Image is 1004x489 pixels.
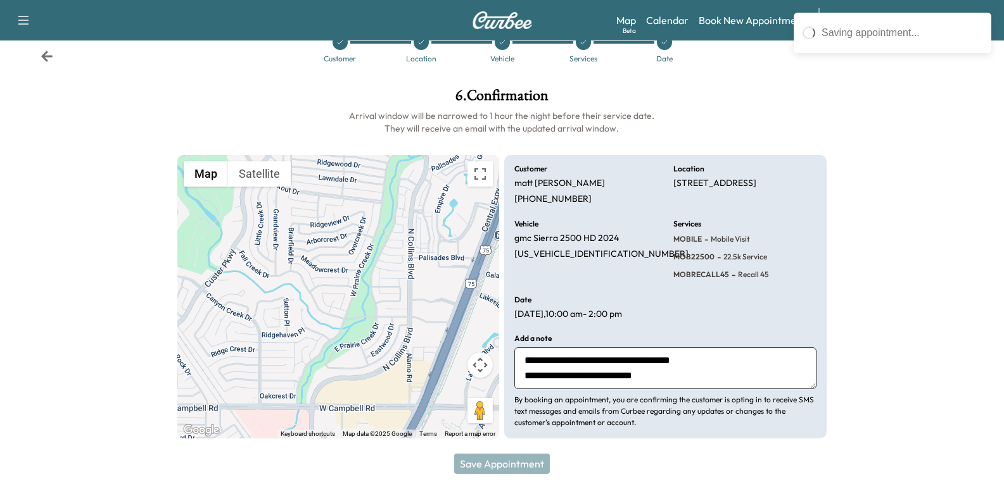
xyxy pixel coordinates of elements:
span: Mobile Visit [708,234,750,244]
a: Book New Appointment [699,13,806,28]
h6: Add a note [514,335,552,342]
p: [STREET_ADDRESS] [673,178,756,189]
a: Calendar [646,13,689,28]
h6: Services [673,220,701,228]
div: Date [656,55,673,63]
button: Show street map [184,161,228,187]
div: Location [406,55,436,63]
h1: 6 . Confirmation [177,88,827,109]
span: MOB22500 [673,252,715,262]
span: Map data ©2025 Google [343,430,412,437]
div: Services [569,55,597,63]
h6: Arrival window will be narrowed to 1 hour the night before their service date. They will receive ... [177,109,827,135]
div: Vehicle [490,55,514,63]
span: Recall 45 [735,269,769,280]
a: Report a map error [445,430,495,437]
h6: Customer [514,165,547,173]
span: 22.5k Service [721,252,767,262]
button: Toggle fullscreen view [467,161,493,187]
p: [PHONE_NUMBER] [514,194,592,205]
span: - [702,233,708,245]
a: Open this area in Google Maps (opens a new window) [181,422,222,438]
span: MOBILE [673,234,702,244]
div: Saving appointment... [822,25,982,40]
span: - [729,268,735,281]
div: Back [41,50,53,63]
button: Show satellite imagery [228,161,291,187]
a: Terms (opens in new tab) [419,430,437,437]
span: MOBRECALL45 [673,269,729,280]
p: [DATE] , 10:00 am - 2:00 pm [514,309,622,320]
div: Beta [623,26,636,35]
p: gmc Sierra 2500 HD 2024 [514,233,619,244]
img: Google [181,422,222,438]
p: matt [PERSON_NAME] [514,178,605,189]
button: Drag Pegman onto the map to open Street View [467,398,493,423]
div: Customer [324,55,356,63]
p: [US_VEHICLE_IDENTIFICATION_NUMBER] [514,249,689,260]
span: - [715,251,721,263]
button: Map camera controls [467,352,493,378]
h6: Date [514,296,531,304]
button: Keyboard shortcuts [281,430,335,438]
a: MapBeta [616,13,636,28]
img: Curbee Logo [472,11,533,29]
h6: Vehicle [514,220,538,228]
p: By booking an appointment, you are confirming the customer is opting in to receive SMS text messa... [514,394,816,428]
h6: Location [673,165,704,173]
